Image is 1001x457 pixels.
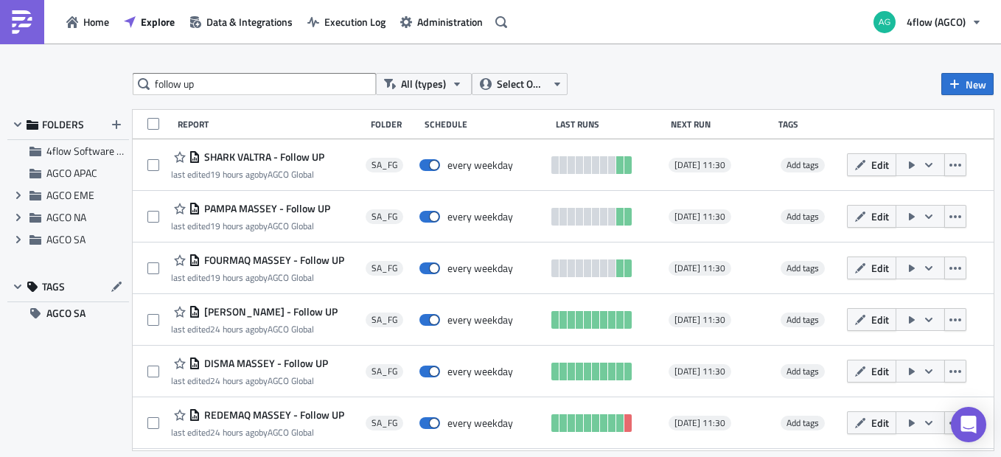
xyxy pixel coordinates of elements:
[324,14,386,29] span: Execution Log
[46,302,86,324] span: AGCO SA
[556,119,664,130] div: Last Runs
[171,169,324,180] div: last edited by AGCO Global
[674,314,725,326] span: [DATE] 11:30
[300,10,393,33] button: Execution Log
[372,211,397,223] span: SA_FG
[847,205,896,228] button: Edit
[674,262,725,274] span: [DATE] 11:30
[778,119,840,130] div: Tags
[372,417,397,429] span: SA_FG
[393,10,490,33] button: Administration
[781,364,825,379] span: Add tags
[871,415,889,430] span: Edit
[674,211,725,223] span: [DATE] 11:30
[871,260,889,276] span: Edit
[781,158,825,172] span: Add tags
[46,209,86,225] span: AGCO NA
[116,10,182,33] button: Explore
[786,209,819,223] span: Add tags
[781,209,825,224] span: Add tags
[210,425,259,439] time: 2025-09-09T15:01:24Z
[200,202,330,215] span: PAMPA MASSEY - Follow UP
[171,375,328,386] div: last edited by AGCO Global
[178,119,363,130] div: Report
[674,159,725,171] span: [DATE] 11:30
[59,10,116,33] button: Home
[372,159,397,171] span: SA_FG
[447,210,513,223] div: every weekday
[871,312,889,327] span: Edit
[133,73,376,95] input: Search Reports
[401,76,446,92] span: All (types)
[171,324,338,335] div: last edited by AGCO Global
[447,313,513,327] div: every weekday
[42,118,84,131] span: FOLDERS
[200,408,344,422] span: REDEMAQ MASSEY - Follow UP
[206,14,293,29] span: Data & Integrations
[781,261,825,276] span: Add tags
[966,77,986,92] span: New
[786,416,819,430] span: Add tags
[781,416,825,430] span: Add tags
[182,10,300,33] button: Data & Integrations
[7,302,129,324] button: AGCO SA
[210,219,259,233] time: 2025-09-09T19:42:54Z
[372,262,397,274] span: SA_FG
[786,364,819,378] span: Add tags
[847,360,896,383] button: Edit
[200,254,344,267] span: FOURMAQ MASSEY - Follow UP
[865,6,990,38] button: 4flow (AGCO)
[786,313,819,327] span: Add tags
[847,153,896,176] button: Edit
[10,10,34,34] img: PushMetrics
[871,363,889,379] span: Edit
[872,10,897,35] img: Avatar
[210,322,259,336] time: 2025-09-09T15:00:33Z
[200,150,324,164] span: SHARK VALTRA - Follow UP
[372,314,397,326] span: SA_FG
[847,411,896,434] button: Edit
[46,143,137,158] span: 4flow Software KAM
[907,14,966,29] span: 4flow (AGCO)
[674,417,725,429] span: [DATE] 11:30
[447,262,513,275] div: every weekday
[447,158,513,172] div: every weekday
[425,119,548,130] div: Schedule
[786,158,819,172] span: Add tags
[847,308,896,331] button: Edit
[171,272,344,283] div: last edited by AGCO Global
[42,280,65,293] span: TAGS
[671,119,771,130] div: Next Run
[371,119,417,130] div: Folder
[447,416,513,430] div: every weekday
[171,427,344,438] div: last edited by AGCO Global
[472,73,568,95] button: Select Owner
[941,73,994,95] button: New
[674,366,725,377] span: [DATE] 11:30
[210,271,259,285] time: 2025-09-09T19:41:29Z
[46,187,94,203] span: AGCO EME
[781,313,825,327] span: Add tags
[83,14,109,29] span: Home
[200,357,328,370] span: DISMA MASSEY - Follow UP
[200,305,338,318] span: PIANNA VALTRA - Follow UP
[210,374,259,388] time: 2025-09-09T15:00:56Z
[46,231,86,247] span: AGCO SA
[141,14,175,29] span: Explore
[847,257,896,279] button: Edit
[786,261,819,275] span: Add tags
[46,165,97,181] span: AGCO APAC
[951,407,986,442] div: Open Intercom Messenger
[417,14,483,29] span: Administration
[210,167,259,181] time: 2025-09-09T19:44:24Z
[447,365,513,378] div: every weekday
[376,73,472,95] button: All (types)
[372,366,397,377] span: SA_FG
[497,76,546,92] span: Select Owner
[171,220,330,231] div: last edited by AGCO Global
